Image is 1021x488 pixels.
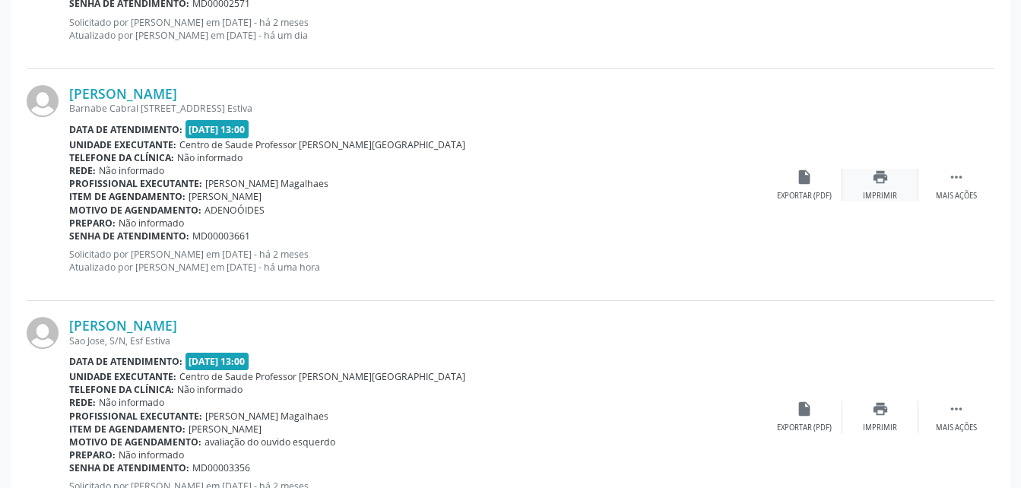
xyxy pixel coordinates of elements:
[69,355,182,368] b: Data de atendimento:
[863,191,897,201] div: Imprimir
[99,164,164,177] span: Não informado
[69,230,189,242] b: Senha de atendimento:
[205,204,265,217] span: ADENOÓIDES
[777,423,832,433] div: Exportar (PDF)
[179,370,465,383] span: Centro de Saude Professor [PERSON_NAME][GEOGRAPHIC_DATA]
[69,448,116,461] b: Preparo:
[177,383,243,396] span: Não informado
[119,448,184,461] span: Não informado
[179,138,465,151] span: Centro de Saude Professor [PERSON_NAME][GEOGRAPHIC_DATA]
[185,353,249,370] span: [DATE] 13:00
[99,396,164,409] span: Não informado
[69,383,174,396] b: Telefone da clínica:
[27,85,59,117] img: img
[872,169,889,185] i: print
[69,123,182,136] b: Data de atendimento:
[69,423,185,436] b: Item de agendamento:
[69,410,202,423] b: Profissional executante:
[936,191,977,201] div: Mais ações
[205,177,328,190] span: [PERSON_NAME] Magalhaes
[205,436,335,448] span: avaliação do ouvido esquerdo
[185,120,249,138] span: [DATE] 13:00
[872,401,889,417] i: print
[948,401,965,417] i: 
[777,191,832,201] div: Exportar (PDF)
[69,370,176,383] b: Unidade executante:
[69,217,116,230] b: Preparo:
[796,401,813,417] i: insert_drive_file
[863,423,897,433] div: Imprimir
[189,423,262,436] span: [PERSON_NAME]
[69,164,96,177] b: Rede:
[69,16,766,42] p: Solicitado por [PERSON_NAME] em [DATE] - há 2 meses Atualizado por [PERSON_NAME] em [DATE] - há u...
[69,177,202,190] b: Profissional executante:
[119,217,184,230] span: Não informado
[69,396,96,409] b: Rede:
[192,461,250,474] span: MD00003356
[69,151,174,164] b: Telefone da clínica:
[27,317,59,349] img: img
[69,102,766,115] div: Barnabe Cabral [STREET_ADDRESS] Estiva
[69,190,185,203] b: Item de agendamento:
[205,410,328,423] span: [PERSON_NAME] Magalhaes
[189,190,262,203] span: [PERSON_NAME]
[69,461,189,474] b: Senha de atendimento:
[69,248,766,274] p: Solicitado por [PERSON_NAME] em [DATE] - há 2 meses Atualizado por [PERSON_NAME] em [DATE] - há u...
[177,151,243,164] span: Não informado
[69,334,766,347] div: Sao Jose, S/N, Esf Estiva
[69,204,201,217] b: Motivo de agendamento:
[936,423,977,433] div: Mais ações
[948,169,965,185] i: 
[796,169,813,185] i: insert_drive_file
[192,230,250,242] span: MD00003661
[69,317,177,334] a: [PERSON_NAME]
[69,85,177,102] a: [PERSON_NAME]
[69,436,201,448] b: Motivo de agendamento:
[69,138,176,151] b: Unidade executante:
